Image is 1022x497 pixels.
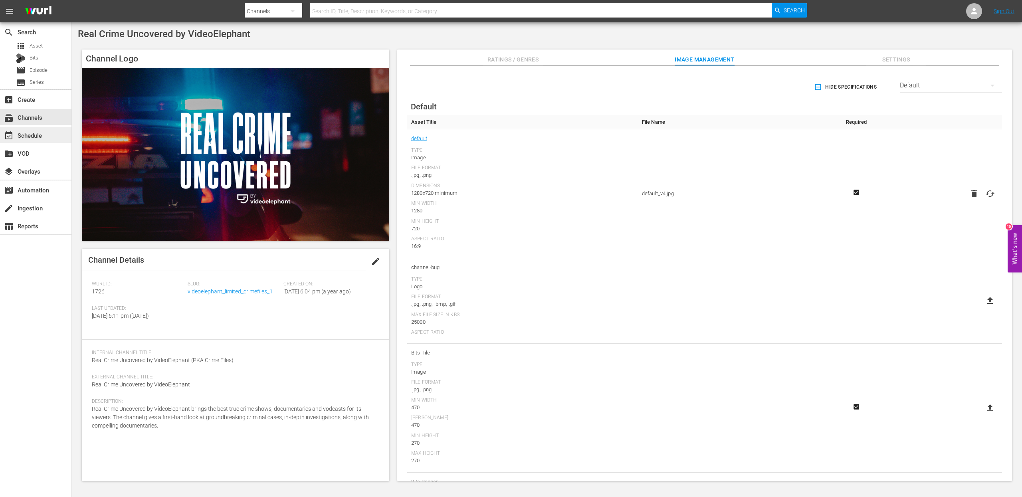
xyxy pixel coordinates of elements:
div: Image [411,154,634,162]
button: Open Feedback Widget [1008,225,1022,272]
div: Min Height [411,433,634,439]
span: Last Updated: [92,305,184,312]
span: Bits Tile [411,348,634,358]
span: Bits Banner [411,477,634,487]
span: Channel Details [88,255,144,265]
div: Image [411,368,634,376]
span: Real Crime Uncovered by VideoElephant [78,28,250,40]
span: Search [4,28,14,37]
div: Type [411,147,634,154]
span: channel-bug [411,262,634,273]
div: 1280 [411,207,634,215]
span: Episode [16,65,26,75]
div: File Format [411,165,634,171]
a: default [411,133,427,144]
span: Asset [16,41,26,51]
span: Reports [4,222,14,231]
div: 25000 [411,318,634,326]
th: Required [832,115,881,129]
div: Aspect Ratio [411,236,634,242]
button: edit [366,252,385,271]
span: Ingestion [4,204,14,213]
span: Real Crime Uncovered by VideoElephant [92,381,190,388]
div: File Format [411,294,634,300]
span: Description: [92,398,375,405]
img: ans4CAIJ8jUAAAAAAAAAAAAAAAAAAAAAAAAgQb4GAAAAAAAAAAAAAAAAAAAAAAAAJMjXAAAAAAAAAAAAAAAAAAAAAAAAgAT5G... [19,2,57,21]
span: Episode [30,66,48,74]
div: Min Height [411,218,634,225]
div: Bits [16,53,26,63]
div: 720 [411,225,634,233]
span: Bits [30,54,38,62]
div: 1280x720 minimum [411,189,634,197]
img: Real Crime Uncovered by VideoElephant [82,68,389,241]
th: File Name [638,115,832,129]
div: Logo [411,283,634,291]
span: Hide Specifications [816,83,877,91]
span: Schedule [4,131,14,141]
div: .jpg, .png [411,171,634,179]
th: Asset Title [407,115,638,129]
span: Series [16,78,26,87]
span: Ratings / Genres [483,55,543,65]
span: menu [5,6,14,16]
h4: Channel Logo [82,50,389,68]
span: External Channel Title: [92,374,375,380]
span: Create [4,95,14,105]
div: .jpg, .png, .bmp, .gif [411,300,634,308]
span: Created On: [283,281,375,287]
div: Max Height [411,450,634,457]
span: Internal Channel Title: [92,350,375,356]
span: 1726 [92,288,105,295]
div: Type [411,362,634,368]
span: Channels [4,113,14,123]
span: VOD [4,149,14,158]
div: Min Width [411,397,634,404]
span: Real Crime Uncovered by VideoElephant brings the best true crime shows, documentaries and vodcast... [92,406,369,429]
td: default_v4.jpg [638,129,832,258]
span: Slug: [188,281,279,287]
span: Wurl ID: [92,281,184,287]
div: Type [411,276,634,283]
div: Min Width [411,200,634,207]
svg: Required [852,189,861,196]
span: edit [371,257,380,266]
button: Search [772,3,807,18]
div: Max File Size In Kbs [411,312,634,318]
div: Dimensions [411,183,634,189]
span: Real Crime Uncovered by VideoElephant (PKA Crime Files) [92,357,234,363]
button: Hide Specifications [812,76,880,98]
span: Asset [30,42,43,50]
span: [DATE] 6:11 pm ([DATE]) [92,313,149,319]
div: 270 [411,457,634,465]
div: Aspect Ratio [411,329,634,336]
div: 470 [411,421,634,429]
span: Settings [866,55,926,65]
span: Search [784,3,805,18]
a: Sign Out [994,8,1014,14]
div: 470 [411,404,634,412]
span: Overlays [4,167,14,176]
div: 16:9 [411,242,634,250]
div: 10 [1006,223,1012,230]
div: [PERSON_NAME] [411,415,634,421]
svg: Required [852,403,861,410]
span: Automation [4,186,14,195]
span: Default [411,102,437,111]
div: Default [900,74,1002,97]
a: videoelephant_limited_crimefiles_1 [188,288,273,295]
div: .jpg, .png [411,386,634,394]
span: Image Management [675,55,735,65]
span: Series [30,78,44,86]
div: File Format [411,379,634,386]
span: [DATE] 6:04 pm (a year ago) [283,288,351,295]
div: 270 [411,439,634,447]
